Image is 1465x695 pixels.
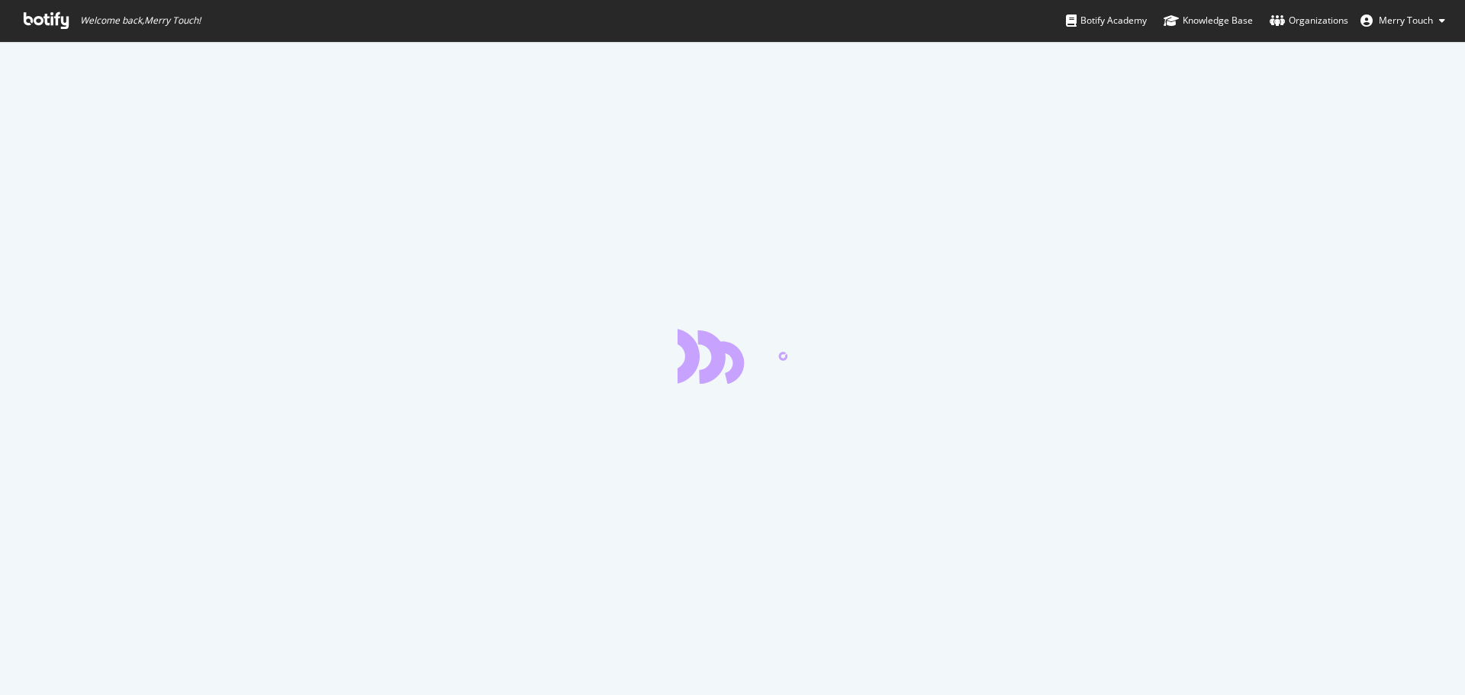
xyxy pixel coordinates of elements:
[1270,13,1348,28] div: Organizations
[80,14,201,27] span: Welcome back, Merry Touch !
[1379,14,1433,27] span: Merry Touch
[678,329,787,384] div: animation
[1066,13,1147,28] div: Botify Academy
[1164,13,1253,28] div: Knowledge Base
[1348,8,1457,33] button: Merry Touch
